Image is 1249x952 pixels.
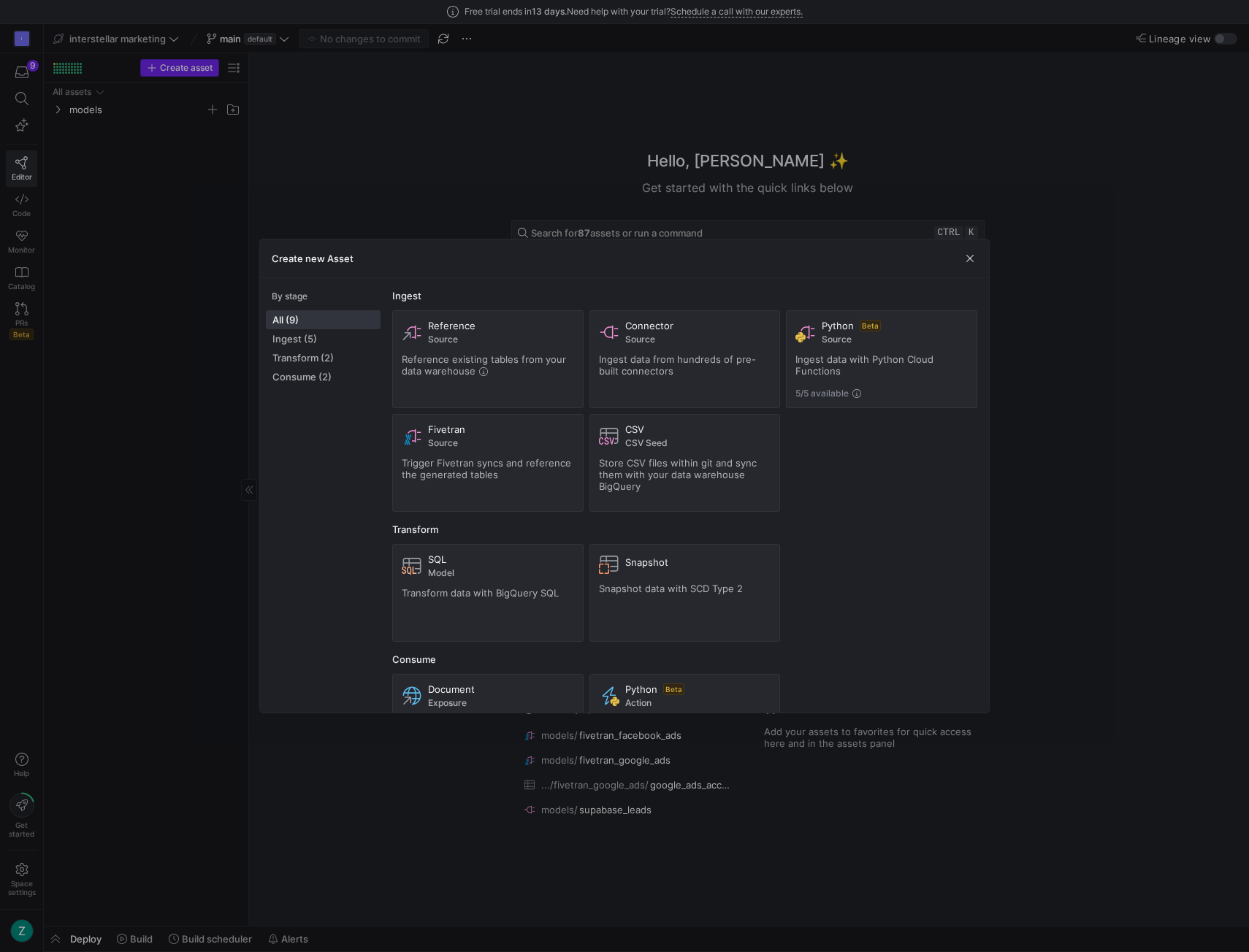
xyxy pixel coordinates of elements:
[392,653,977,665] div: Consume
[625,698,771,708] span: Action
[795,353,933,377] span: Ingest data with Python Cloud Functions
[625,556,668,568] span: Snapshot
[392,544,584,642] button: SQLModelTransform data with BigQuery SQL
[625,334,771,345] span: Source
[428,698,574,708] span: Exposure
[663,683,684,695] span: Beta
[795,388,849,399] span: 5/5 available
[266,329,381,348] button: Ingest (5)
[402,457,571,480] span: Trigger Fivetran syncs and reference the generated tables
[822,334,968,345] span: Source
[625,423,644,435] span: CSV
[402,587,559,599] span: Transform data with BigQuery SQL
[266,348,381,367] button: Transform (2)
[599,583,743,594] span: Snapshot data with SCD Type 2
[860,320,881,331] span: Beta
[402,353,566,377] span: Reference existing tables from your data warehouse
[786,310,977,408] button: PythonBetaSourceIngest data with Python Cloud Functions5/5 available
[272,314,374,326] span: All (9)
[266,367,381,386] button: Consume (2)
[392,290,977,302] div: Ingest
[392,310,584,408] button: ReferenceSourceReference existing tables from your data warehouse
[625,683,657,695] span: Python
[589,674,781,772] button: PythonBetaAction
[272,371,374,383] span: Consume (2)
[428,553,446,565] span: SQL
[822,320,854,331] span: Python
[392,523,977,535] div: Transform
[428,438,574,448] span: Source
[272,291,381,302] div: By stage
[272,333,374,345] span: Ingest (5)
[392,674,584,772] button: DocumentExposure
[428,568,574,578] span: Model
[428,423,465,435] span: Fivetran
[589,544,781,642] button: SnapshotSnapshot data with SCD Type 2
[589,310,781,408] button: ConnectorSourceIngest data from hundreds of pre-built connectors
[266,310,381,329] button: All (9)
[428,320,475,331] span: Reference
[428,334,574,345] span: Source
[599,353,756,377] span: Ingest data from hundreds of pre-built connectors
[589,414,781,512] button: CSVCSV SeedStore CSV files within git and sync them with your data warehouse BigQuery
[428,683,475,695] span: Document
[272,352,374,364] span: Transform (2)
[625,438,771,448] span: CSV Seed
[625,320,673,331] span: Connector
[599,457,757,492] span: Store CSV files within git and sync them with your data warehouse BigQuery
[392,414,584,512] button: FivetranSourceTrigger Fivetran syncs and reference the generated tables
[272,253,354,264] h3: Create new Asset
